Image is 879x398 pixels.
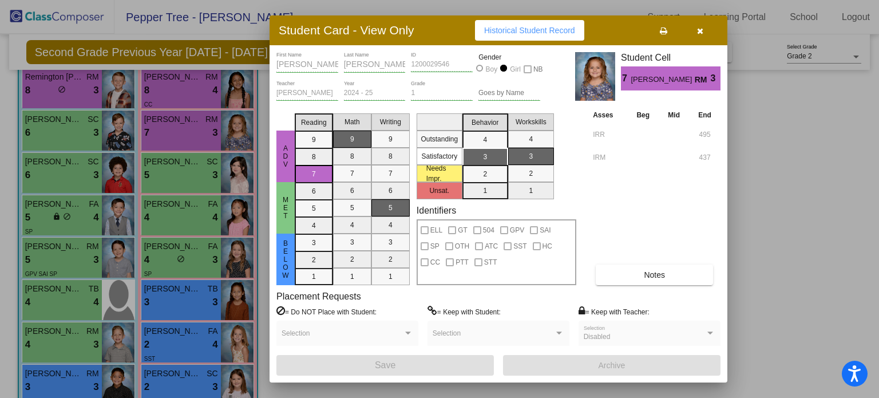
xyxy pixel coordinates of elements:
span: 7 [621,72,631,85]
input: teacher [276,89,338,97]
div: Boy [485,64,498,74]
input: year [344,89,406,97]
label: = Keep with Teacher: [579,306,650,317]
span: SAI [540,223,551,237]
span: [PERSON_NAME] [631,74,694,86]
span: Met [280,196,291,220]
button: Historical Student Record [475,20,584,41]
h3: Student Card - View Only [279,23,414,37]
label: Identifiers [417,205,456,216]
span: OTH [455,239,469,253]
span: ATC [485,239,498,253]
span: Archive [599,361,625,370]
span: SP [430,239,439,253]
span: 3 [711,72,720,85]
label: = Do NOT Place with Student: [276,306,377,317]
span: 504 [483,223,494,237]
input: goes by name [478,89,540,97]
button: Save [276,355,494,376]
span: SST [513,239,526,253]
span: beLow [280,239,291,279]
span: PTT [456,255,469,269]
span: Notes [644,270,665,279]
span: GPV [510,223,524,237]
span: CC [430,255,440,269]
input: assessment [593,149,624,166]
span: GT [458,223,468,237]
label: = Keep with Student: [427,306,501,317]
span: ADV [280,144,291,168]
th: Asses [590,109,627,121]
th: End [689,109,720,121]
span: RM [695,74,711,86]
th: Beg [627,109,659,121]
span: NB [533,62,543,76]
th: Mid [659,109,689,121]
label: Placement Requests [276,291,361,302]
span: Disabled [584,333,611,341]
span: Historical Student Record [484,26,575,35]
h3: Student Cell [621,52,720,63]
span: STT [484,255,497,269]
mat-label: Gender [478,52,540,62]
span: Save [375,360,395,370]
span: ELL [430,223,442,237]
button: Archive [503,355,720,376]
input: grade [411,89,473,97]
input: assessment [593,126,624,143]
span: HC [543,239,552,253]
button: Notes [596,265,713,285]
div: Girl [509,64,521,74]
input: Enter ID [411,61,473,69]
